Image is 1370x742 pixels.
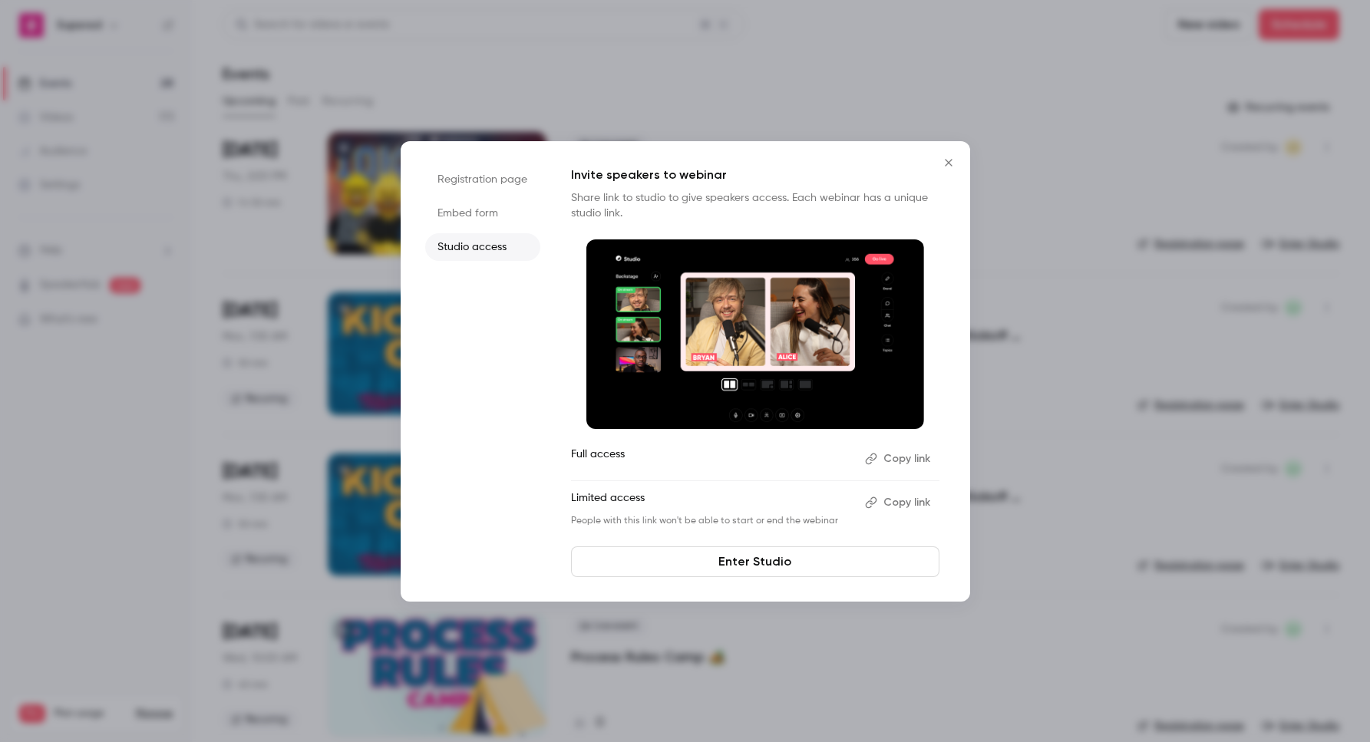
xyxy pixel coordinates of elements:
[859,447,939,471] button: Copy link
[571,515,853,527] p: People with this link won't be able to start or end the webinar
[571,490,853,515] p: Limited access
[571,447,853,471] p: Full access
[571,190,939,221] p: Share link to studio to give speakers access. Each webinar has a unique studio link.
[425,166,540,193] li: Registration page
[586,239,924,430] img: Invite speakers to webinar
[425,233,540,261] li: Studio access
[571,166,939,184] p: Invite speakers to webinar
[933,147,964,178] button: Close
[425,200,540,227] li: Embed form
[859,490,939,515] button: Copy link
[571,546,939,577] a: Enter Studio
